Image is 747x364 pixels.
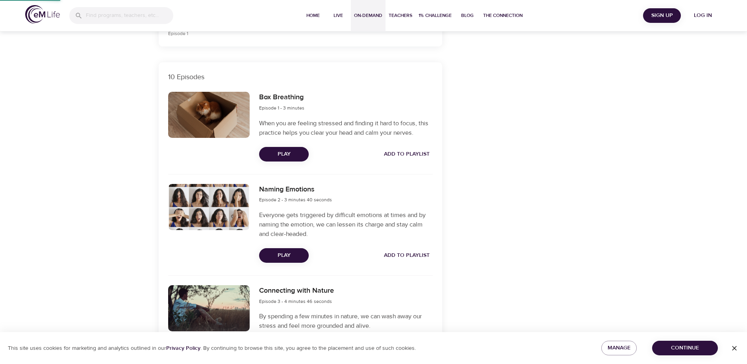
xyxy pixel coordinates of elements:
button: Continue [652,341,718,355]
p: By spending a few minutes in nature, we can wash away our stress and feel more grounded and alive. [259,312,432,331]
span: On-Demand [354,11,382,20]
span: Blog [458,11,477,20]
button: Add to Playlist [381,147,433,162]
button: Play [259,248,309,263]
span: Teachers [389,11,412,20]
span: The Connection [483,11,523,20]
span: Sign Up [646,11,678,20]
span: Play [265,251,302,260]
button: Log in [684,8,722,23]
h6: Box Breathing [259,92,304,103]
span: Live [329,11,348,20]
span: Play [265,149,302,159]
span: 1% Challenge [419,11,452,20]
h6: Naming Emotions [259,184,332,195]
span: Home [304,11,323,20]
button: Manage [601,341,637,355]
p: Episode 1 [168,30,364,37]
span: Log in [687,11,719,20]
span: Add to Playlist [384,251,430,260]
a: Privacy Policy [166,345,200,352]
img: logo [25,5,60,24]
button: Sign Up [643,8,681,23]
span: Episode 2 - 3 minutes 40 seconds [259,197,332,203]
p: When you are feeling stressed and finding it hard to focus, this practice helps you clear your he... [259,119,432,137]
span: Add to Playlist [384,149,430,159]
h6: Connecting with Nature [259,285,334,297]
span: Episode 1 - 3 minutes [259,105,304,111]
p: Everyone gets triggered by difficult emotions at times and by naming the emotion, we can lessen i... [259,210,432,239]
span: Episode 3 - 4 minutes 46 seconds [259,298,332,305]
input: Find programs, teachers, etc... [86,7,173,24]
span: Manage [608,343,630,353]
button: Add to Playlist [381,248,433,263]
button: Play [259,147,309,162]
p: 10 Episodes [168,72,433,82]
span: Continue [658,343,712,353]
